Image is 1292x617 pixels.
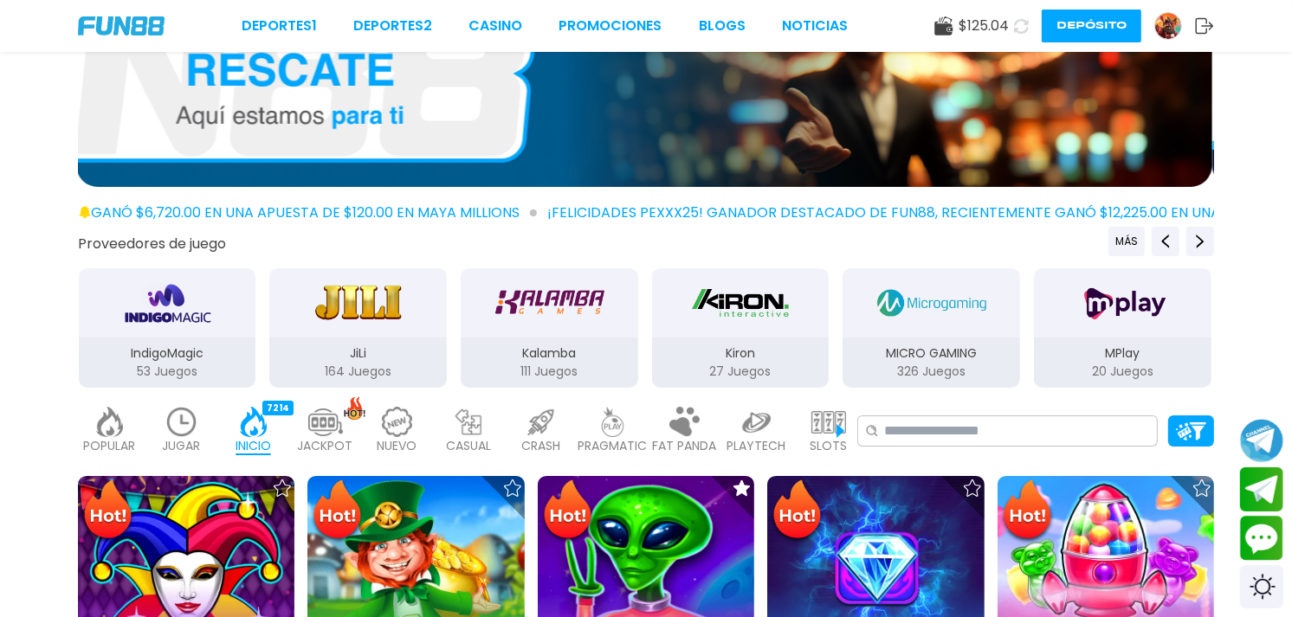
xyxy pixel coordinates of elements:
img: slots_light.webp [811,407,846,437]
p: INICIO [236,437,271,455]
img: MICRO GAMING [877,279,986,327]
img: playtech_light.webp [740,407,774,437]
img: Hot [539,478,596,545]
p: JACKPOT [298,437,353,455]
button: Previous providers [1108,227,1145,256]
a: BLOGS [699,16,746,36]
img: hot [344,396,365,420]
button: JiLi [262,267,454,389]
iframe: Chat [992,303,1279,604]
img: Avatar [1155,13,1181,39]
a: Deportes1 [242,16,317,36]
img: IndigoMagic [113,279,222,327]
p: CRASH [521,437,560,455]
p: NUEVO [378,437,417,455]
button: Next providers [1186,227,1214,256]
button: Depósito [1042,10,1141,42]
img: MPlay [1068,279,1177,327]
img: Kalamba [494,279,604,327]
button: Kalamba [454,267,645,389]
img: crash_light.webp [524,407,559,437]
img: Hot [80,478,136,545]
p: POPULAR [84,437,136,455]
a: Avatar [1154,12,1195,40]
p: 326 Juegos [843,363,1020,381]
a: NOTICIAS [782,16,848,36]
img: casual_light.webp [452,407,487,437]
p: JUGAR [163,437,201,455]
img: pragmatic_light.webp [596,407,630,437]
img: fat_panda_light.webp [668,407,702,437]
img: jackpot_light.webp [308,407,343,437]
p: Kalamba [461,344,638,363]
p: MICRO GAMING [843,344,1020,363]
button: IndigoMagic [72,267,263,389]
img: recent_light.webp [165,407,199,437]
img: Hot [309,478,365,545]
img: new_light.webp [380,407,415,437]
img: Company Logo [78,16,165,35]
a: Promociones [559,16,662,36]
a: Deportes2 [353,16,432,36]
p: 27 Juegos [652,363,830,381]
img: JiLi [304,279,413,327]
button: MICRO GAMING [836,267,1027,389]
button: Kiron [645,267,837,389]
span: $ 125.04 [959,16,1009,36]
p: IndigoMagic [79,344,256,363]
p: PRAGMATIC [578,437,648,455]
div: 7214 [262,401,294,415]
p: FAT PANDA [653,437,717,455]
p: SLOTS [810,437,847,455]
button: Proveedores de juego [78,235,226,253]
p: CASUAL [447,437,492,455]
p: PLAYTECH [727,437,786,455]
p: 111 Juegos [461,363,638,381]
img: popular_light.webp [93,407,127,437]
img: home_active.webp [236,407,271,437]
img: Hot [769,478,825,545]
button: Previous providers [1152,227,1179,256]
a: CASINO [468,16,522,36]
p: JiLi [269,344,447,363]
p: 53 Juegos [79,363,256,381]
p: 164 Juegos [269,363,447,381]
img: Kiron [686,279,795,327]
p: Kiron [652,344,830,363]
button: MPlay [1027,267,1218,389]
